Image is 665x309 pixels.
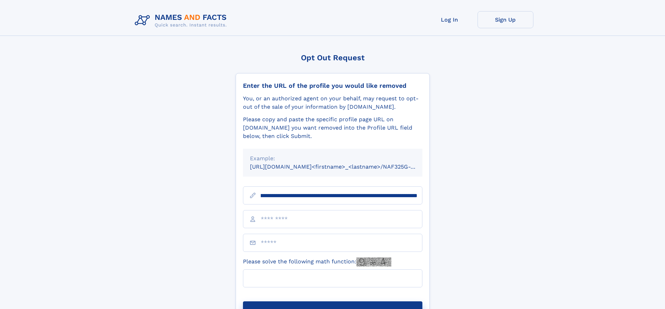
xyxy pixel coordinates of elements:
[250,154,415,163] div: Example:
[478,11,533,28] a: Sign Up
[243,82,422,90] div: Enter the URL of the profile you would like removed
[422,11,478,28] a: Log In
[236,53,430,62] div: Opt Out Request
[243,94,422,111] div: You, or an authorized agent on your behalf, may request to opt-out of the sale of your informatio...
[243,115,422,140] div: Please copy and paste the specific profile page URL on [DOMAIN_NAME] you want removed into the Pr...
[250,163,436,170] small: [URL][DOMAIN_NAME]<firstname>_<lastname>/NAF325G-xxxxxxxx
[132,11,232,30] img: Logo Names and Facts
[243,257,391,266] label: Please solve the following math function:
